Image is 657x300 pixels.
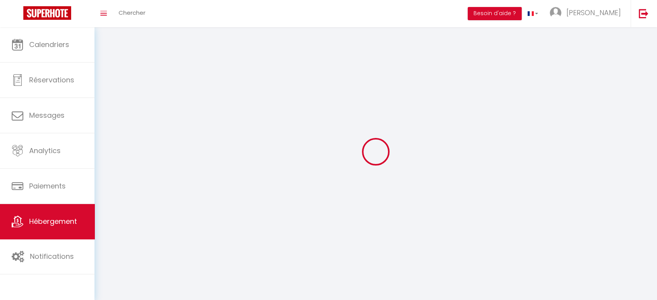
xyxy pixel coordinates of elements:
span: Calendriers [29,40,69,49]
img: Super Booking [23,6,71,20]
span: Notifications [30,251,74,261]
span: [PERSON_NAME] [566,8,621,17]
button: Besoin d'aide ? [468,7,522,20]
span: Réservations [29,75,74,85]
span: Chercher [119,9,145,17]
span: Paiements [29,181,66,191]
span: Messages [29,110,65,120]
img: ... [550,7,561,19]
img: logout [639,9,648,18]
span: Analytics [29,146,61,155]
button: Ouvrir le widget de chat LiveChat [6,3,30,26]
span: Hébergement [29,216,77,226]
